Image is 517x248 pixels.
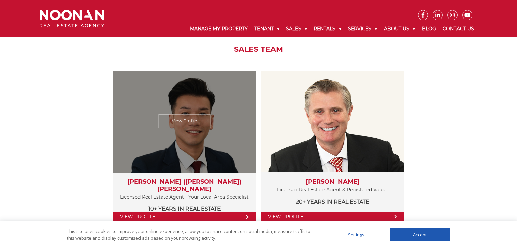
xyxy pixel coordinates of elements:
[439,20,477,37] a: Contact Us
[120,193,249,201] p: Licensed Real Estate Agent - Your Local Area Specialist
[113,212,256,222] a: View Profile
[120,205,249,213] p: 10+ years in Real Estate
[268,178,397,186] h3: [PERSON_NAME]
[67,228,312,241] div: This site uses cookies to improve your online experience, allow you to share content on social me...
[35,45,483,54] h2: Sales Team
[120,178,249,193] h3: [PERSON_NAME] ([PERSON_NAME]) [PERSON_NAME]
[310,20,345,37] a: Rentals
[381,20,419,37] a: About Us
[390,228,450,241] div: Accept
[326,228,386,241] div: Settings
[40,10,104,28] img: Noonan Real Estate Agency
[261,212,404,222] a: View Profile
[268,198,397,206] p: 20+ years in Real Estate
[187,20,251,37] a: Manage My Property
[268,186,397,194] p: Licensed Real Estate Agent & Registered Valuer
[283,20,310,37] a: Sales
[345,20,381,37] a: Services
[419,20,439,37] a: Blog
[159,114,211,128] a: View Profile
[251,20,283,37] a: Tenant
